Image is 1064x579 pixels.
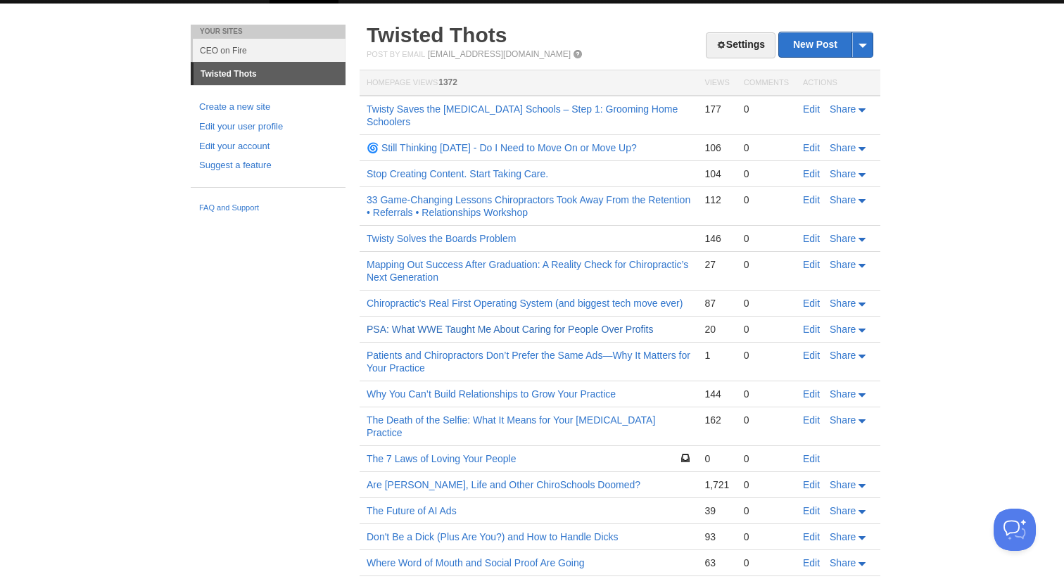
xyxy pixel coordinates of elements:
div: 0 [744,193,789,206]
div: 0 [744,452,789,465]
a: [EMAIL_ADDRESS][DOMAIN_NAME] [428,49,571,59]
div: 0 [744,103,789,115]
div: 87 [704,297,729,310]
a: Edit [803,453,820,464]
div: 0 [744,504,789,517]
div: 27 [704,258,729,271]
span: Share [830,350,856,361]
a: The Death of the Selfie: What It Means for Your [MEDICAL_DATA] Practice [367,414,655,438]
a: Edit [803,479,820,490]
span: Share [830,388,856,400]
span: Share [830,531,856,542]
a: 🌀 Still Thinking [DATE] - Do I Need to Move On or Move Up? [367,142,637,153]
div: 0 [744,141,789,154]
a: Edit [803,350,820,361]
a: Chiropractic's Real First Operating System (and biggest tech move ever) [367,298,683,309]
th: Views [697,70,736,96]
a: PSA: What WWE Taught Me About Caring for People Over Profits [367,324,653,335]
div: 20 [704,323,729,336]
a: Edit your account [199,139,337,154]
div: 63 [704,556,729,569]
a: Don't Be a Dick (Plus Are You?) and How to Handle Dicks [367,531,619,542]
a: Edit [803,505,820,516]
div: 0 [744,478,789,491]
span: Share [830,557,856,568]
span: 1372 [438,77,457,87]
span: Post by Email [367,50,425,58]
a: 33 Game-Changing Lessons Chiropractors Took Away From the Retention • Referrals • Relationships W... [367,194,690,218]
a: Edit [803,324,820,335]
a: Twisted Thots [367,23,507,46]
div: 112 [704,193,729,206]
a: Settings [706,32,775,58]
a: The Future of AI Ads [367,505,457,516]
span: Share [830,103,856,115]
span: Share [830,324,856,335]
a: Edit [803,259,820,270]
a: Edit [803,557,820,568]
a: Where Word of Mouth and Social Proof Are Going [367,557,584,568]
a: Edit [803,531,820,542]
a: New Post [779,32,873,57]
a: Edit [803,233,820,244]
div: 0 [744,232,789,245]
th: Actions [796,70,880,96]
div: 146 [704,232,729,245]
a: The 7 Laws of Loving Your People [367,453,517,464]
a: Edit [803,298,820,309]
a: Patients and Chiropractors Don’t Prefer the Same Ads—Why It Matters for Your Practice [367,350,690,374]
th: Homepage Views [360,70,697,96]
div: 0 [744,530,789,543]
span: Share [830,142,856,153]
span: Share [830,194,856,205]
a: Edit [803,388,820,400]
div: 106 [704,141,729,154]
a: Twisted Thots [194,63,346,85]
div: 93 [704,530,729,543]
div: 1 [704,349,729,362]
span: Share [830,479,856,490]
div: 104 [704,167,729,180]
div: 0 [704,452,729,465]
a: Suggest a feature [199,158,337,173]
span: Share [830,298,856,309]
div: 0 [744,556,789,569]
div: 0 [744,388,789,400]
div: 0 [744,167,789,180]
a: Stop Creating Content. Start Taking Care. [367,168,548,179]
a: Edit [803,168,820,179]
li: Your Sites [191,25,346,39]
div: 144 [704,388,729,400]
div: 162 [704,414,729,426]
a: Edit [803,194,820,205]
span: Share [830,259,856,270]
iframe: Help Scout Beacon - Open [994,509,1036,551]
a: Twisty Solves the Boards Problem [367,233,516,244]
a: CEO on Fire [193,39,346,62]
span: Share [830,168,856,179]
div: 0 [744,297,789,310]
a: Why You Can’t Build Relationships to Grow Your Practice [367,388,616,400]
div: 1,721 [704,478,729,491]
div: 39 [704,504,729,517]
div: 0 [744,258,789,271]
a: Edit [803,414,820,426]
a: Edit [803,103,820,115]
a: Twisty Saves the [MEDICAL_DATA] Schools – Step 1: Grooming Home Schoolers [367,103,678,127]
a: FAQ and Support [199,202,337,215]
div: 0 [744,323,789,336]
div: 177 [704,103,729,115]
span: Share [830,233,856,244]
span: Share [830,414,856,426]
a: Are [PERSON_NAME], Life and Other ChiroSchools Doomed? [367,479,640,490]
span: Share [830,505,856,516]
div: 0 [744,349,789,362]
div: 0 [744,414,789,426]
th: Comments [737,70,796,96]
a: Create a new site [199,100,337,115]
a: Edit [803,142,820,153]
a: Mapping Out Success After Graduation: A Reality Check for Chiropractic’s Next Generation [367,259,688,283]
a: Edit your user profile [199,120,337,134]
